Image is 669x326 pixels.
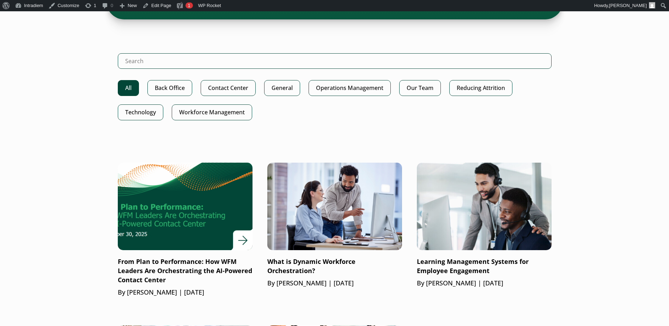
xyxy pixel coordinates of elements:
[609,3,647,8] span: [PERSON_NAME]
[172,104,252,120] a: Workforce Management
[309,80,391,96] a: Operations Management
[118,257,253,285] p: From Plan to Performance: How WFM Leaders Are Orchestrating the AI-Powered Contact Center
[118,80,139,96] a: All
[118,53,552,69] input: Search
[118,288,253,297] p: By [PERSON_NAME] | [DATE]
[118,163,253,297] a: From Plan to Performance: How WFM Leaders Are Orchestrating the AI-Powered Contact CenterBy [PERS...
[201,80,256,96] a: Contact Center
[147,80,192,96] a: Back Office
[267,279,402,288] p: By [PERSON_NAME] | [DATE]
[449,80,512,96] a: Reducing Attrition
[118,53,552,80] form: Search Intradiem
[188,3,190,8] span: 1
[118,104,163,120] a: Technology
[417,279,552,288] p: By [PERSON_NAME] | [DATE]
[264,80,300,96] a: General
[267,163,402,288] a: What is Dynamic Workforce Orchestration?By [PERSON_NAME] | [DATE]
[267,257,402,276] p: What is Dynamic Workforce Orchestration?
[417,163,552,288] a: Learning Management Systems for Employee EngagementBy [PERSON_NAME] | [DATE]
[417,257,552,276] p: Learning Management Systems for Employee Engagement
[399,80,441,96] a: Our Team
